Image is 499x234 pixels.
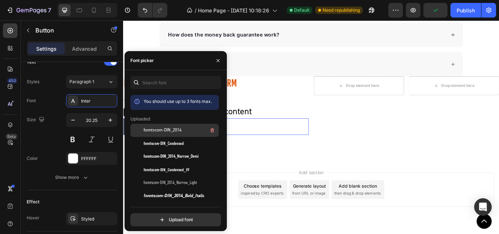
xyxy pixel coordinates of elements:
span: fonntscom-DIN_Condensed_VF [144,166,190,173]
div: Font [27,97,36,104]
div: Inter [81,98,115,104]
div: Undo/Redo [138,3,167,18]
div: Beta [5,134,18,139]
button: Publish [450,3,481,18]
p: 7 [48,6,51,15]
span: fonntscom-DIN_2014_Bold_Italic [144,193,204,199]
p: Advanced [72,45,97,53]
span: Add section [202,173,237,181]
input: Search font [130,76,221,89]
div: Show more [55,174,89,181]
div: Drop element here [371,73,410,79]
span: fonntscom-DIN_Condensed [144,140,184,147]
p: Settings [36,45,57,53]
div: Hover [27,215,39,221]
div: Text [27,59,36,65]
p: Button [35,26,98,35]
div: Upload font [159,216,193,223]
div: Styles [27,78,39,85]
div: FFFFFF [81,156,115,162]
span: Default [294,7,309,14]
p: Uploaded [130,116,150,122]
div: Effect [27,199,39,205]
div: Choose templates [141,189,185,197]
span: / [195,7,197,14]
span: from URL or image [197,199,236,205]
span: then drag & drop elements [246,199,300,205]
span: Need republishing [323,7,360,14]
div: 450 [7,78,18,84]
span: fonntscom-DIN_2014_Narrow_Demi [144,153,199,160]
span: Paragraph 1 [69,78,94,85]
span: inspired by CRO experts [137,199,187,205]
iframe: Design area [123,20,499,234]
div: Styled [81,216,115,222]
div: Generate layout [198,189,236,197]
button: Paragraph 1 [66,75,117,88]
div: Open Intercom Messenger [474,198,492,216]
span: Home Page - [DATE] 10:18:26 [198,7,269,14]
button: 7 [3,3,54,18]
button: Show more [27,171,117,184]
div: Drop element here [260,73,298,79]
div: Font picker [130,57,154,64]
button: Upload font [130,213,221,226]
div: Add blank section [251,189,296,197]
div: Size [27,115,46,125]
span: fonntscom-DIN_2014_Narrow_Light [144,180,197,186]
span: fonntscom-DIN_2014 [144,127,182,134]
div: Color [27,155,38,162]
span: You should use up to 3 fonts max. [144,99,212,104]
div: Publish [457,7,475,14]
